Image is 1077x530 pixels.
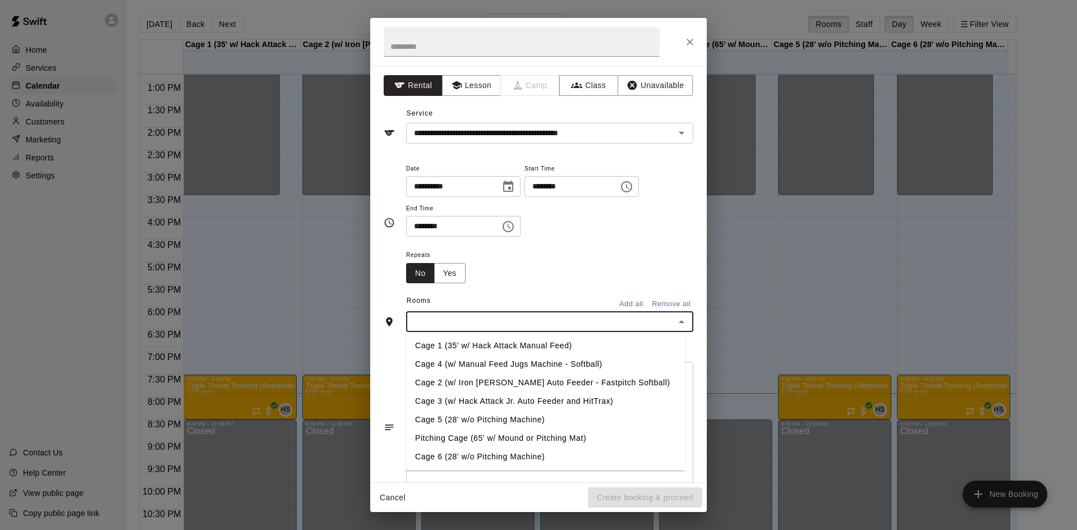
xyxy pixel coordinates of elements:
button: Yes [434,263,466,284]
button: Rental [384,75,443,96]
li: Cage 5 (28' w/o Pitching Machine) [406,411,685,429]
span: Rooms [407,297,431,305]
button: Lesson [442,75,501,96]
div: outlined button group [406,263,466,284]
li: Cage 1 (35' w/ Hack Attack Manual Feed) [406,337,685,355]
button: No [406,263,435,284]
button: Choose time, selected time is 8:00 PM [615,176,638,198]
button: Choose date, selected date is Sep 9, 2025 [497,176,519,198]
span: Service [407,109,433,117]
button: Remove all [649,296,693,313]
svg: Notes [384,422,395,433]
li: Cage 3 (w/ Hack Attack Jr. Auto Feeder and HitTrax) [406,392,685,411]
svg: Rooms [384,316,395,328]
button: Close [674,314,689,330]
svg: Timing [384,217,395,228]
button: Class [559,75,618,96]
li: Pitching Cage (65' w/ Mound or Pitching Mat) [406,429,685,448]
span: Repeats [406,248,475,263]
span: Camps can only be created in the Services page [501,75,560,96]
span: End Time [406,201,521,216]
svg: Service [384,127,395,139]
button: Close [680,32,700,52]
button: Add all [613,296,649,313]
span: Date [406,162,521,177]
button: Unavailable [618,75,693,96]
button: Choose time, selected time is 8:30 PM [497,215,519,238]
button: Cancel [375,487,411,508]
li: Cage 2 (w/ Iron [PERSON_NAME] Auto Feeder - Fastpitch Softball) [406,374,685,392]
button: Open [674,125,689,141]
li: Cage 4 (w/ Manual Feed Jugs Machine - Softball) [406,355,685,374]
li: Cage 6 (28' w/o Pitching Machine) [406,448,685,466]
span: Start Time [524,162,639,177]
